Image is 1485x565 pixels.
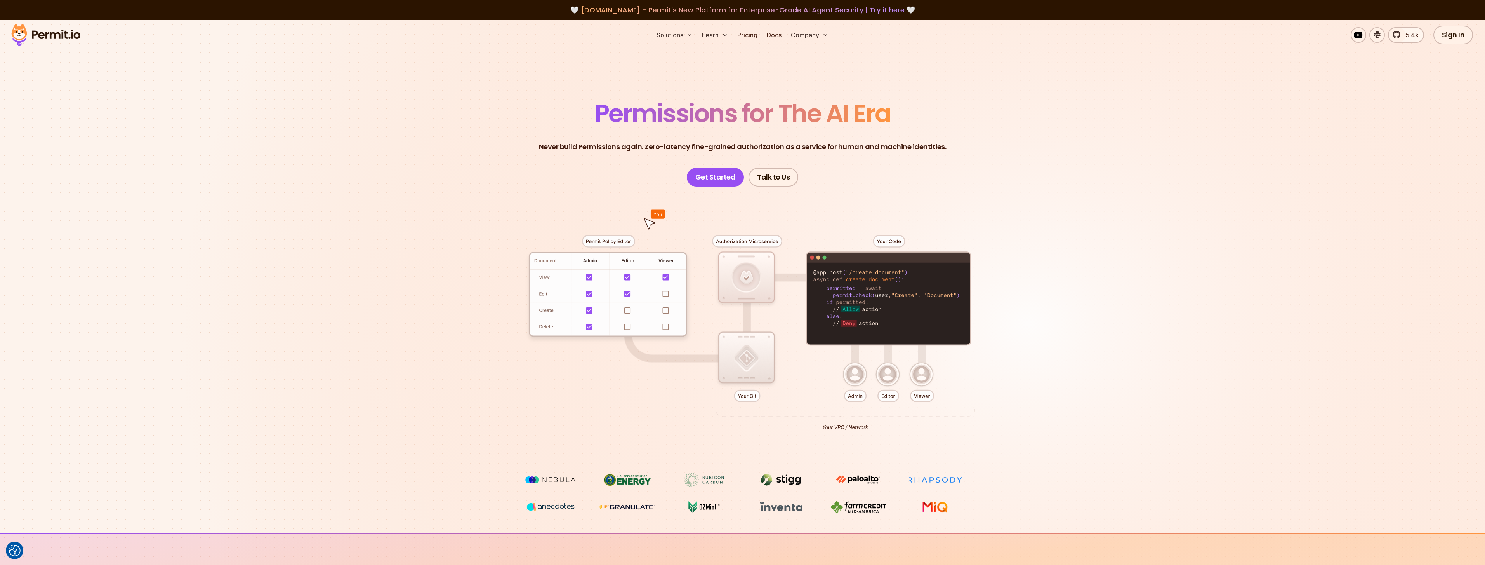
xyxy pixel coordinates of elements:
[675,500,733,514] img: G2mint
[908,500,961,514] img: MIQ
[675,473,733,487] img: Rubicon
[653,27,696,43] button: Solutions
[1388,27,1424,43] a: 5.4k
[906,473,964,487] img: Rhapsody Health
[870,5,905,15] a: Try it here
[829,500,887,514] img: Farm Credit
[687,168,744,187] a: Get Started
[1433,26,1473,44] a: Sign In
[788,27,832,43] button: Company
[9,545,21,556] img: Revisit consent button
[752,473,810,487] img: Stigg
[598,500,657,514] img: Granulate
[752,500,810,514] img: inventa
[699,27,731,43] button: Learn
[521,473,580,487] img: Nebula
[8,22,84,48] img: Permit logo
[764,27,785,43] a: Docs
[521,500,580,514] img: vega
[581,5,905,15] span: [DOMAIN_NAME] - Permit's New Platform for Enterprise-Grade AI Agent Security |
[749,168,798,187] a: Talk to Us
[734,27,761,43] a: Pricing
[595,96,891,131] span: Permissions for The AI Era
[9,545,21,556] button: Consent Preferences
[598,473,657,487] img: US department of energy
[829,473,887,487] img: paloalto
[539,141,947,152] p: Never build Permissions again. Zero-latency fine-grained authorization as a service for human and...
[19,5,1466,16] div: 🤍 🤍
[1401,30,1419,40] span: 5.4k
